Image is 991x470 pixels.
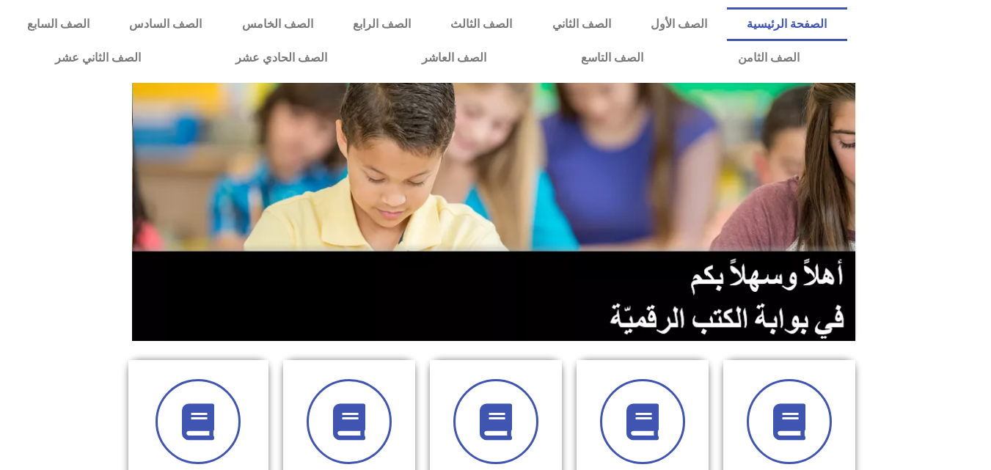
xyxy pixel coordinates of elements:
a: الصف الثاني [533,7,631,41]
a: الصف الخامس [222,7,333,41]
a: الصف الرابع [333,7,431,41]
a: الصف السادس [109,7,222,41]
a: الصف الحادي عشر [188,41,374,75]
a: الصف الثاني عشر [7,41,188,75]
a: الصفحة الرئيسية [727,7,846,41]
a: الصف التاسع [533,41,690,75]
a: الصف الثامن [690,41,846,75]
a: الصف الأول [631,7,727,41]
a: الصف السابع [7,7,109,41]
a: الصف العاشر [374,41,533,75]
a: الصف الثالث [431,7,532,41]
